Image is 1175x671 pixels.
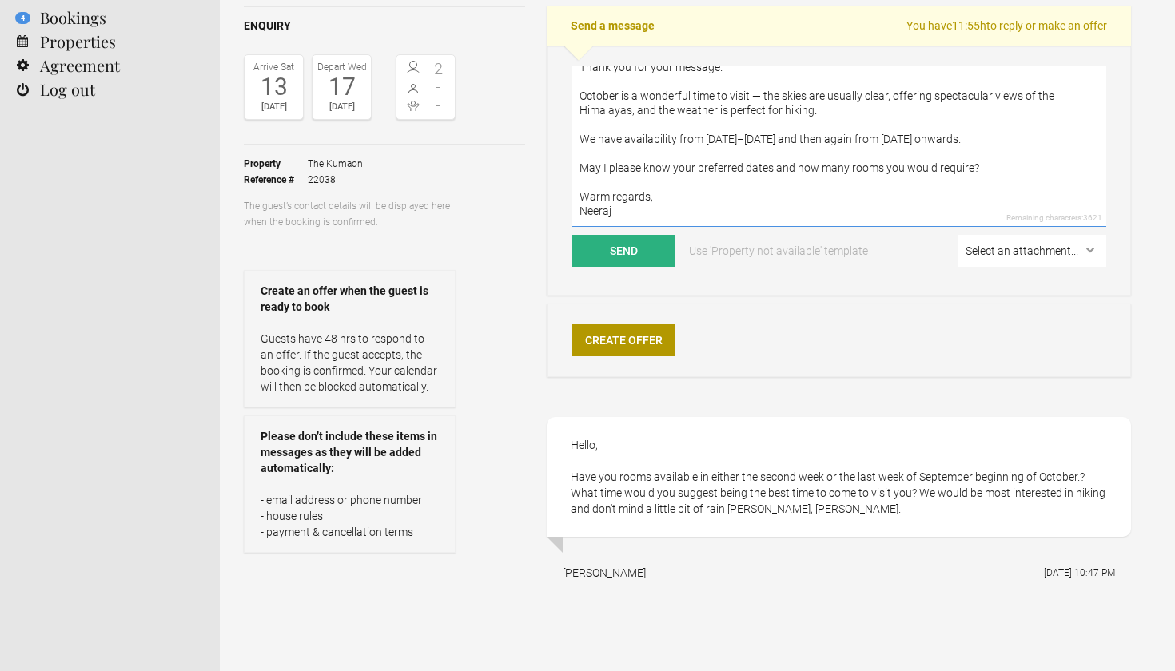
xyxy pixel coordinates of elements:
strong: Reference # [244,172,308,188]
a: Create Offer [572,324,675,356]
div: Arrive Sat [249,59,299,75]
span: The Kumaon [308,156,363,172]
flynt-notification-badge: 4 [15,12,30,24]
strong: Property [244,156,308,172]
p: Guests have 48 hrs to respond to an offer. If the guest accepts, the booking is confirmed. Your c... [261,331,439,395]
strong: Please don’t include these items in messages as they will be added automatically: [261,428,439,476]
flynt-countdown: 11:55h [952,19,986,32]
span: 22038 [308,172,363,188]
span: You have to reply or make an offer [906,18,1107,34]
div: 13 [249,75,299,99]
strong: Create an offer when the guest is ready to book [261,283,439,315]
p: - email address or phone number - house rules - payment & cancellation terms [261,492,439,540]
a: Use 'Property not available' template [678,235,879,267]
h2: Send a message [547,6,1131,46]
flynt-date-display: [DATE] 10:47 PM [1044,567,1115,578]
div: [PERSON_NAME] [563,565,646,581]
span: - [426,97,452,113]
span: - [426,79,452,95]
p: The guest’s contact details will be displayed here when the booking is confirmed. [244,198,456,230]
div: [DATE] [249,99,299,115]
span: 2 [426,61,452,77]
h2: Enquiry [244,18,525,34]
button: Send [572,235,675,267]
div: 17 [317,75,367,99]
div: Hello, Have you rooms available in either the second week or the last week of September beginning... [547,417,1131,537]
div: Depart Wed [317,59,367,75]
div: [DATE] [317,99,367,115]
